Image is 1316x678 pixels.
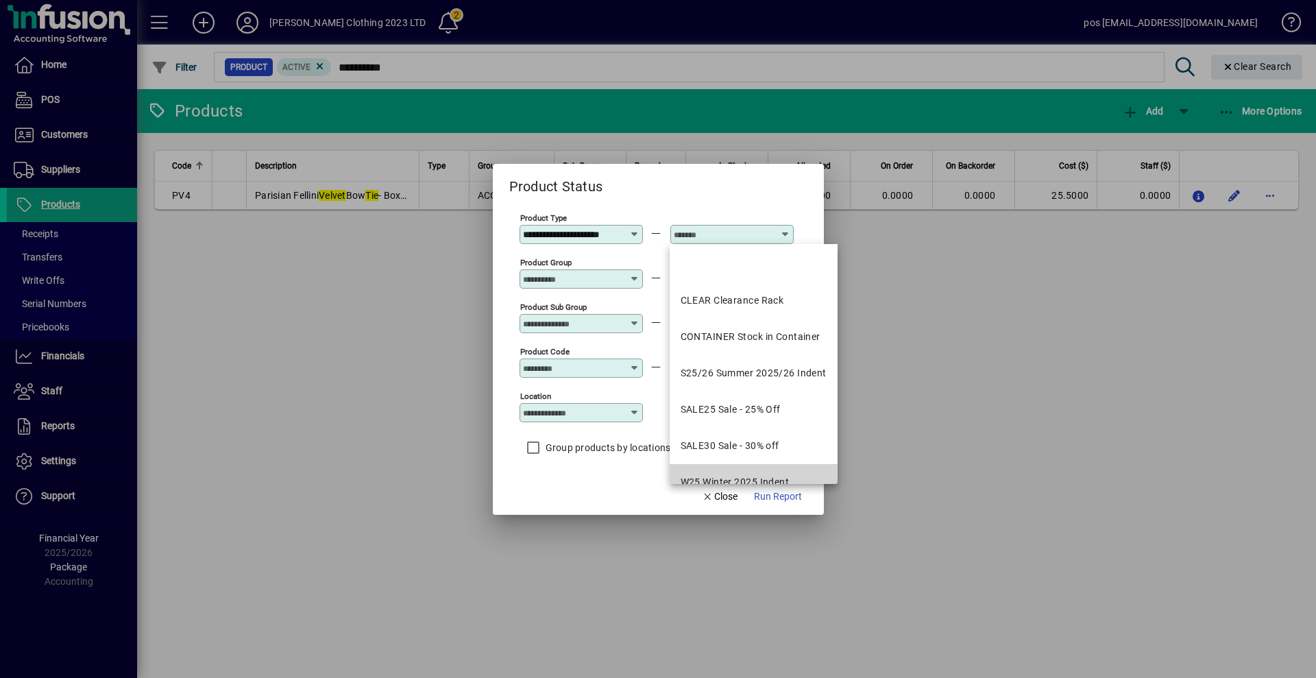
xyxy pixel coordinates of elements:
[754,489,802,504] span: Run Report
[543,441,671,455] label: Group products by locations
[696,485,743,509] button: Close
[681,475,790,489] div: W25 Winter 2025 Indent
[670,282,838,319] mat-option: CLEAR Clearance Rack
[681,330,820,344] div: CONTAINER Stock in Container
[493,164,620,197] h2: Product Status
[681,293,784,308] div: CLEAR Clearance Rack
[681,439,779,453] div: SALE30 Sale - 30% off
[670,391,838,428] mat-option: SALE25 Sale - 25% Off
[748,485,807,509] button: Run Report
[681,402,781,417] div: SALE25 Sale - 25% Off
[670,428,838,464] mat-option: SALE30 Sale - 30% off
[520,391,551,400] mat-label: Location
[681,366,827,380] div: S25/26 Summer 2025/26 Indent
[520,302,587,311] mat-label: Product Sub Group
[670,464,838,500] mat-option: W25 Winter 2025 Indent
[520,213,567,222] mat-label: Product Type
[670,319,838,355] mat-option: CONTAINER Stock in Container
[520,257,572,267] mat-label: Product Group
[520,346,570,356] mat-label: Product Code
[702,489,738,504] span: Close
[670,355,838,391] mat-option: S25/26 Summer 2025/26 Indent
